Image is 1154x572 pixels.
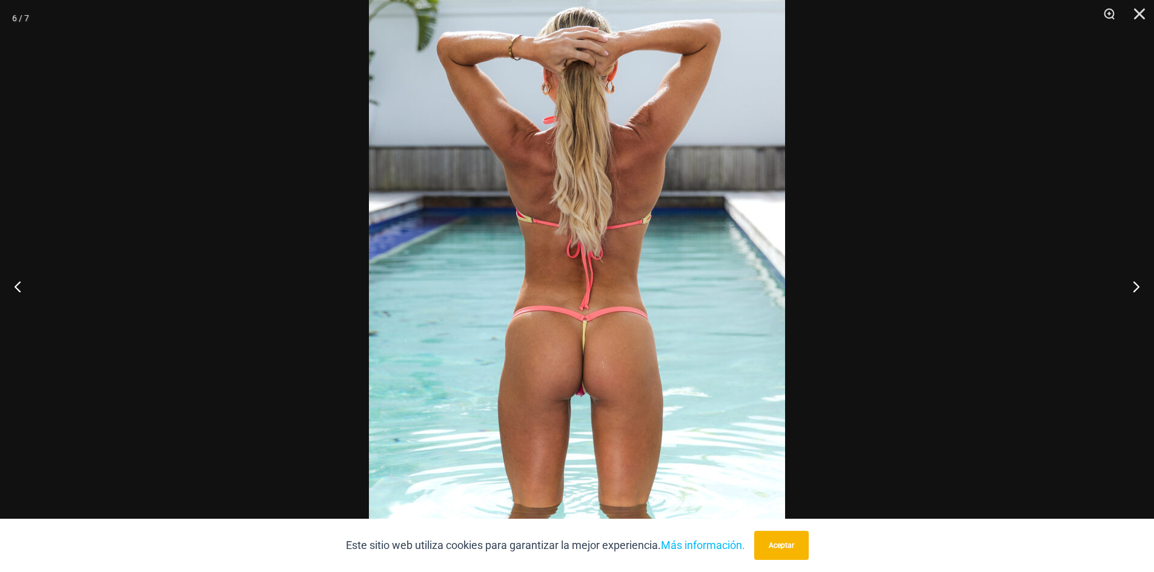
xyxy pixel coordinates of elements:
font: Este sitio web utiliza cookies para garantizar la mejor experiencia. [346,539,661,551]
font: Aceptar [769,541,794,550]
font: 6 / 7 [12,13,29,23]
button: Próximo [1109,256,1154,317]
button: Aceptar [754,531,809,560]
a: Más información. [661,539,745,551]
